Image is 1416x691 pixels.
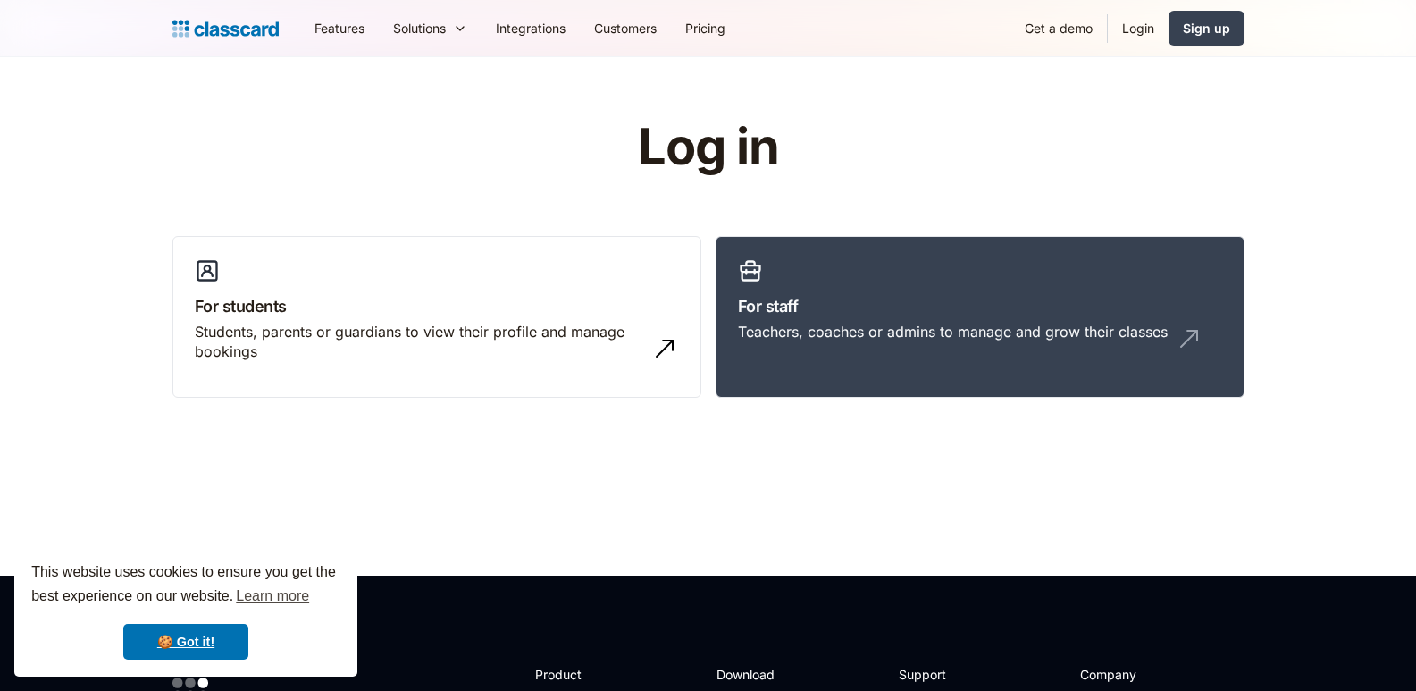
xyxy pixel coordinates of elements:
[172,236,701,399] a: For studentsStudents, parents or guardians to view their profile and manage bookings
[393,19,446,38] div: Solutions
[14,544,357,677] div: cookieconsent
[300,8,379,48] a: Features
[195,294,679,318] h3: For students
[716,665,790,684] h2: Download
[424,120,992,175] h1: Log in
[1108,8,1169,48] a: Login
[195,322,643,362] div: Students, parents or guardians to view their profile and manage bookings
[172,16,279,41] a: Logo
[738,294,1222,318] h3: For staff
[1169,11,1244,46] a: Sign up
[31,561,340,610] span: This website uses cookies to ensure you get the best experience on our website.
[379,8,482,48] div: Solutions
[123,624,248,660] a: dismiss cookie message
[1183,19,1230,38] div: Sign up
[1010,8,1107,48] a: Get a demo
[716,236,1244,399] a: For staffTeachers, coaches or admins to manage and grow their classes
[671,8,740,48] a: Pricing
[482,8,580,48] a: Integrations
[233,583,312,610] a: learn more about cookies
[535,665,631,684] h2: Product
[738,322,1168,341] div: Teachers, coaches or admins to manage and grow their classes
[899,665,971,684] h2: Support
[1080,665,1199,684] h2: Company
[580,8,671,48] a: Customers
